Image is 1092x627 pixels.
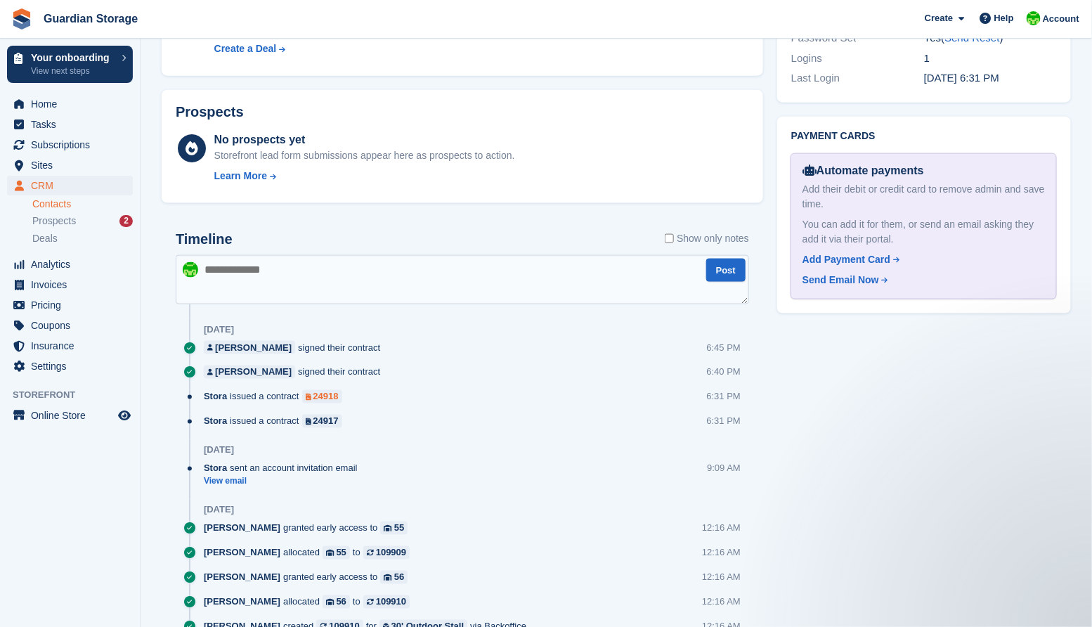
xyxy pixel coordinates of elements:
[204,415,227,428] span: Stora
[791,51,924,67] div: Logins
[204,462,227,475] span: Stora
[707,390,741,403] div: 6:31 PM
[38,7,143,30] a: Guardian Storage
[924,51,1057,67] div: 1
[337,595,346,609] div: 56
[7,316,133,335] a: menu
[204,595,417,609] div: allocated to
[31,53,115,63] p: Your onboarding
[31,336,115,356] span: Insurance
[7,295,133,315] a: menu
[204,571,415,584] div: granted early access to
[702,546,741,560] div: 12:16 AM
[925,11,953,25] span: Create
[313,415,339,428] div: 24917
[791,131,1057,142] h2: Payment cards
[11,8,32,30] img: stora-icon-8386f47178a22dfd0bd8f6a31ec36ba5ce8667c1dd55bd0f319d3a0aa187defe.svg
[302,415,342,428] a: 24917
[214,131,515,148] div: No prospects yet
[32,231,133,246] a: Deals
[204,445,234,456] div: [DATE]
[204,341,387,354] div: signed their contract
[7,94,133,114] a: menu
[376,546,406,560] div: 109909
[204,546,280,560] span: [PERSON_NAME]
[7,115,133,134] a: menu
[204,522,280,535] span: [PERSON_NAME]
[215,341,292,354] div: [PERSON_NAME]
[183,262,198,278] img: Andrew Kinakin
[204,522,415,535] div: granted early access to
[119,215,133,227] div: 2
[380,522,408,535] a: 55
[7,135,133,155] a: menu
[204,571,280,584] span: [PERSON_NAME]
[924,72,999,84] time: 2025-09-29 23:31:54 UTC
[204,390,227,403] span: Stora
[214,148,515,163] div: Storefront lead form submissions appear here as prospects to action.
[176,231,233,247] h2: Timeline
[32,214,133,228] a: Prospects 2
[214,41,277,56] div: Create a Deal
[323,595,350,609] a: 56
[363,595,410,609] a: 109910
[176,104,244,120] h2: Prospects
[116,407,133,424] a: Preview store
[707,341,741,354] div: 6:45 PM
[363,546,410,560] a: 109909
[7,336,133,356] a: menu
[31,275,115,295] span: Invoices
[32,214,76,228] span: Prospects
[32,198,133,211] a: Contacts
[204,390,349,403] div: issued a contract
[337,546,346,560] div: 55
[707,462,741,475] div: 9:09 AM
[7,176,133,195] a: menu
[380,571,408,584] a: 56
[31,176,115,195] span: CRM
[802,252,1039,267] a: Add Payment Card
[702,595,741,609] div: 12:16 AM
[7,406,133,425] a: menu
[665,231,749,246] label: Show only notes
[31,295,115,315] span: Pricing
[7,275,133,295] a: menu
[204,462,365,475] div: sent an account invitation email
[7,254,133,274] a: menu
[13,388,140,402] span: Storefront
[214,41,509,56] a: Create a Deal
[791,30,924,46] div: Password Set
[204,341,295,354] a: [PERSON_NAME]
[706,259,746,282] button: Post
[31,94,115,114] span: Home
[214,169,267,183] div: Learn More
[376,595,406,609] div: 109910
[707,415,741,428] div: 6:31 PM
[302,390,342,403] a: 24918
[215,366,292,379] div: [PERSON_NAME]
[323,546,350,560] a: 55
[204,476,365,488] a: View email
[204,366,387,379] div: signed their contract
[1027,11,1041,25] img: Andrew Kinakin
[394,522,404,535] div: 55
[702,522,741,535] div: 12:16 AM
[802,182,1045,212] div: Add their debit or credit card to remove admin and save time.
[214,169,515,183] a: Learn More
[702,571,741,584] div: 12:16 AM
[204,366,295,379] a: [PERSON_NAME]
[802,252,890,267] div: Add Payment Card
[802,273,879,287] div: Send Email Now
[31,155,115,175] span: Sites
[31,65,115,77] p: View next steps
[7,356,133,376] a: menu
[707,366,741,379] div: 6:40 PM
[665,231,674,246] input: Show only notes
[204,546,417,560] div: allocated to
[204,415,349,428] div: issued a contract
[31,254,115,274] span: Analytics
[204,505,234,516] div: [DATE]
[791,70,924,86] div: Last Login
[394,571,404,584] div: 56
[7,46,133,83] a: Your onboarding View next steps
